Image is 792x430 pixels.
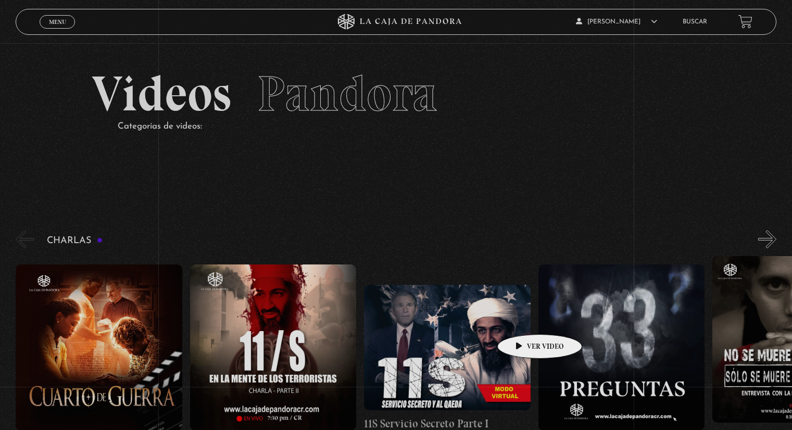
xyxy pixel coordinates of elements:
[118,119,700,135] p: Categorías de videos:
[576,19,657,25] span: [PERSON_NAME]
[92,69,700,119] h2: Videos
[257,64,437,123] span: Pandora
[758,230,776,248] button: Next
[45,27,70,34] span: Cerrar
[47,236,103,246] h3: Charlas
[16,230,34,248] button: Previous
[738,15,752,29] a: View your shopping cart
[49,19,66,25] span: Menu
[683,19,707,25] a: Buscar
